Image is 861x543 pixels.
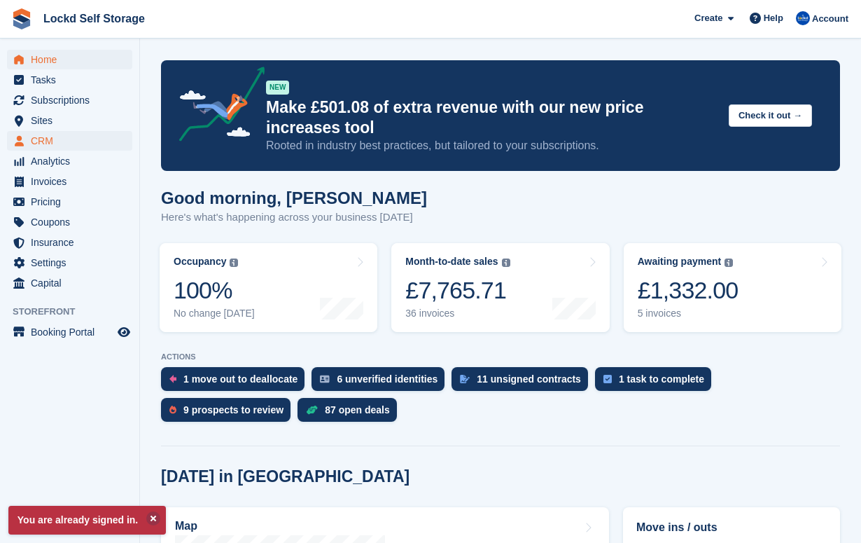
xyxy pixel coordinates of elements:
[405,256,498,268] div: Month-to-date sales
[266,81,289,95] div: NEW
[31,172,115,191] span: Invoices
[619,373,704,385] div: 1 task to complete
[174,276,255,305] div: 100%
[603,375,612,383] img: task-75834270c22a3079a89374b754ae025e5fb1db73e45f91037f5363f120a921f8.svg
[161,209,427,226] p: Here's what's happening across your business [DATE]
[7,131,132,151] a: menu
[636,519,827,536] h2: Move ins / outs
[31,233,115,252] span: Insurance
[796,11,810,25] img: Jonny Bleach
[337,373,437,385] div: 6 unverified identities
[7,273,132,293] a: menu
[31,151,115,171] span: Analytics
[638,256,722,268] div: Awaiting payment
[7,212,132,232] a: menu
[161,467,409,486] h2: [DATE] in [GEOGRAPHIC_DATA]
[160,243,377,332] a: Occupancy 100% No change [DATE]
[694,11,722,25] span: Create
[161,398,297,429] a: 9 prospects to review
[31,212,115,232] span: Coupons
[306,405,318,415] img: deal-1b604bf984904fb50ccaf53a9ad4b4a5d6e5aea283cecdc64d6e3604feb123c2.svg
[31,273,115,293] span: Capital
[405,276,510,305] div: £7,765.71
[161,367,311,398] a: 1 move out to deallocate
[31,322,115,342] span: Booking Portal
[31,253,115,273] span: Settings
[7,172,132,191] a: menu
[31,50,115,69] span: Home
[31,70,115,90] span: Tasks
[311,367,451,398] a: 6 unverified identities
[7,253,132,273] a: menu
[7,192,132,212] a: menu
[266,138,717,153] p: Rooted in industry best practices, but tailored to your subscriptions.
[167,67,265,146] img: price-adjustments-announcement-icon-8257ccfd72463d97f412b2fc003d46551f7dbcb40ab6d574587a9cd5c0d94...
[169,406,176,414] img: prospect-51fa495bee0391a8d652442698ab0144808aea92771e9ea1ae160a38d050c398.svg
[624,243,841,332] a: Awaiting payment £1,332.00 5 invoices
[175,520,197,532] h2: Map
[502,259,510,267] img: icon-info-grey-7440780725fd019a000dd9b08b2336e03edf1995a4989e88bcd33f0948082b44.svg
[11,8,32,29] img: stora-icon-8386f47178a22dfd0bd8f6a31ec36ba5ce8667c1dd55bd0f319d3a0aa187defe.svg
[451,367,595,398] a: 11 unsigned contracts
[764,11,783,25] span: Help
[266,97,717,138] p: Make £501.08 of extra revenue with our new price increases tool
[595,367,718,398] a: 1 task to complete
[183,373,297,385] div: 1 move out to deallocate
[460,375,470,383] img: contract_signature_icon-13c848040528278c33f63329250d36e43548de30e8caae1d1a13099fd9432cc5.svg
[8,506,166,535] p: You are already signed in.
[391,243,609,332] a: Month-to-date sales £7,765.71 36 invoices
[7,233,132,252] a: menu
[7,70,132,90] a: menu
[7,90,132,110] a: menu
[297,398,404,429] a: 87 open deals
[174,256,226,268] div: Occupancy
[812,12,848,26] span: Account
[161,188,427,207] h1: Good morning, [PERSON_NAME]
[31,192,115,212] span: Pricing
[405,308,510,319] div: 36 invoices
[638,308,738,319] div: 5 invoices
[183,404,283,415] div: 9 prospects to review
[230,259,238,267] img: icon-info-grey-7440780725fd019a000dd9b08b2336e03edf1995a4989e88bcd33f0948082b44.svg
[38,7,150,30] a: Lockd Self Storage
[638,276,738,305] div: £1,332.00
[729,104,812,128] button: Check it out →
[174,308,255,319] div: No change [DATE]
[161,352,840,362] p: ACTIONS
[477,373,581,385] div: 11 unsigned contracts
[13,305,139,319] span: Storefront
[7,111,132,130] a: menu
[7,50,132,69] a: menu
[724,259,733,267] img: icon-info-grey-7440780725fd019a000dd9b08b2336e03edf1995a4989e88bcd33f0948082b44.svg
[31,111,115,130] span: Sites
[169,375,176,383] img: move_outs_to_deallocate_icon-f764333ba52eb49d3ac5e1228854f67142a1ed5810a6f6cc68b1a99e826820c5.svg
[7,151,132,171] a: menu
[325,404,390,415] div: 87 open deals
[7,322,132,342] a: menu
[31,131,115,151] span: CRM
[115,324,132,341] a: Preview store
[31,90,115,110] span: Subscriptions
[320,375,330,383] img: verify_identity-adf6edd0f0f0b5bbfe63781bf79b02c33cf7c696d77639b501bdc392416b5a36.svg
